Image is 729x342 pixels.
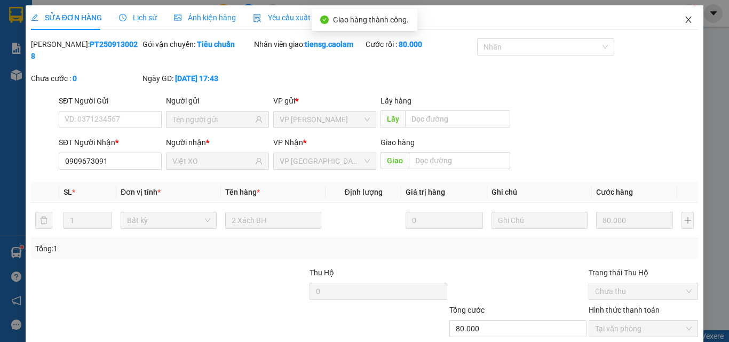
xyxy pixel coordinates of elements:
span: Định lượng [344,188,382,196]
label: Hình thức thanh toán [589,306,660,314]
div: Cước rồi : [366,38,475,50]
button: delete [35,212,52,229]
span: VP Sài Gòn [280,153,370,169]
div: Người gửi [166,95,269,107]
b: 0 [73,74,77,83]
div: [PERSON_NAME]: [31,38,140,62]
span: VP Nhận [273,138,303,147]
span: Cước hàng [596,188,633,196]
span: Yêu cầu xuất hóa đơn điện tử [253,13,366,22]
span: clock-circle [119,14,126,21]
span: SỬA ĐƠN HÀNG [31,13,102,22]
div: Tổng: 1 [35,243,282,254]
input: Dọc đường [409,152,510,169]
input: 0 [406,212,482,229]
span: Thu Hộ [310,268,334,277]
b: [DATE] 17:43 [175,74,218,83]
span: Tên hàng [225,188,260,196]
span: Chưa thu [595,283,692,299]
span: Lịch sử [119,13,157,22]
button: Close [673,5,703,35]
button: plus [682,212,694,229]
input: Dọc đường [405,110,510,128]
span: Tổng cước [449,306,485,314]
span: Tại văn phòng [595,321,692,337]
span: Giá trị hàng [406,188,445,196]
div: VP gửi [273,95,376,107]
th: Ghi chú [487,182,592,203]
span: VP Phan Thiết [280,112,370,128]
div: Trạng thái Thu Hộ [589,267,698,279]
span: close [684,15,693,24]
span: Giao hàng [381,138,415,147]
div: Ngày GD: [142,73,252,84]
input: Tên người nhận [172,155,253,167]
span: Lấy [381,110,405,128]
div: SĐT Người Gửi [59,95,162,107]
span: user [255,157,263,165]
div: Gói vận chuyển: [142,38,252,50]
div: Nhân viên giao: [254,38,363,50]
input: 0 [596,212,673,229]
span: edit [31,14,38,21]
span: Bất kỳ [127,212,210,228]
input: Tên người gửi [172,114,253,125]
b: tiensg.caolam [305,40,353,49]
span: Lấy hàng [381,97,411,105]
span: Giao [381,152,409,169]
input: Ghi Chú [492,212,588,229]
span: Ảnh kiện hàng [174,13,236,22]
b: 80.000 [399,40,422,49]
span: Giao hàng thành công. [333,15,409,24]
span: picture [174,14,181,21]
span: Đơn vị tính [121,188,161,196]
div: SĐT Người Nhận [59,137,162,148]
img: icon [253,14,262,22]
div: Người nhận [166,137,269,148]
div: Chưa cước : [31,73,140,84]
input: VD: Bàn, Ghế [225,212,321,229]
b: Tiêu chuẩn [197,40,235,49]
span: user [255,116,263,123]
span: SL [64,188,72,196]
span: check-circle [320,15,329,24]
